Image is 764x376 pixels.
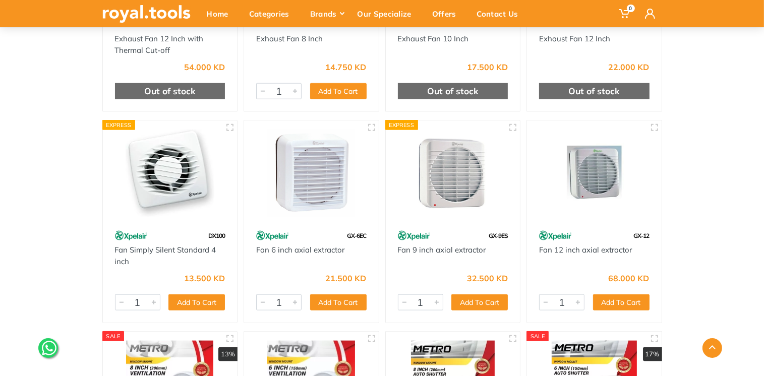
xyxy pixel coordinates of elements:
[470,3,532,24] div: Contact Us
[350,3,425,24] div: Our Specialize
[168,294,225,310] button: Add To Cart
[398,83,508,99] div: Out of stock
[303,3,350,24] div: Brands
[536,130,653,217] img: Royal Tools - Fan 12 inch axial extractor
[398,34,469,43] a: Exhaust Fan 10 Inch
[112,130,228,217] img: Royal Tools - Fan Simply Silent Standard 4 inch
[467,63,508,71] div: 17.500 KD
[253,130,370,217] img: Royal Tools - Fan 6 inch axial extractor
[326,63,367,71] div: 14.750 KD
[184,63,225,71] div: 54.000 KD
[451,294,508,310] button: Add To Cart
[609,274,650,282] div: 68.000 KD
[184,274,225,282] div: 13.500 KD
[115,83,225,99] div: Out of stock
[208,232,225,239] span: DX100
[539,227,572,244] img: 80.webp
[310,83,367,99] button: Add To Cart
[115,245,216,266] a: Fan Simply Silent Standard 4 inch
[256,227,289,244] img: 80.webp
[200,3,242,24] div: Home
[326,274,367,282] div: 21.500 KD
[526,331,549,341] div: SALE
[256,34,323,43] a: Exhaust Fan 8 Inch
[539,34,610,43] a: Exhaust Fan 12 Inch
[398,245,486,255] a: Fan 9 inch axial extractor
[102,120,136,130] div: Express
[200,21,225,28] span: FV-30GS5
[467,274,508,282] div: 32.500 KD
[398,227,431,244] img: 80.webp
[479,21,508,28] span: FV-25AU9T
[425,3,470,24] div: Offers
[539,245,632,255] a: Fan 12 inch axial extractor
[102,331,125,341] div: SALE
[609,63,650,71] div: 22.000 KD
[489,232,508,239] span: GX-9ES
[621,21,650,28] span: FV-30AU9T
[115,34,204,55] a: Exhaust Fan 12 Inch with Thermal Cut-off
[347,232,367,239] span: GX-6EC
[634,232,650,239] span: GX-12
[256,245,344,255] a: Fan 6 inch axial extractor
[242,3,303,24] div: Categories
[627,5,635,12] span: 0
[115,227,148,244] img: 80.webp
[385,120,419,130] div: Express
[102,5,191,23] img: royal.tools Logo
[310,294,367,310] button: Add To Cart
[338,21,367,28] span: FV-20AU9T
[539,83,650,99] div: Out of stock
[593,294,650,310] button: Add To Cart
[395,130,511,217] img: Royal Tools - Fan 9 inch axial extractor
